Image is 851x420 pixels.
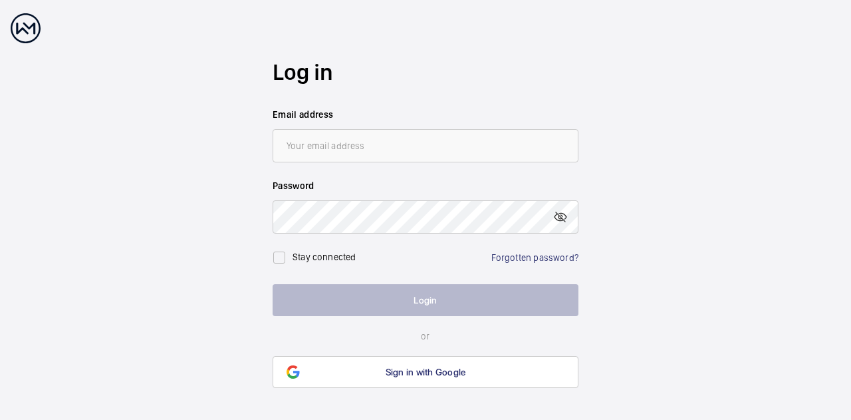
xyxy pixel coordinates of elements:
p: or [273,329,578,343]
label: Email address [273,108,578,121]
input: Your email address [273,129,578,162]
button: Login [273,284,578,316]
label: Stay connected [293,252,356,262]
label: Password [273,179,578,192]
h2: Log in [273,57,578,88]
span: Sign in with Google [386,367,466,377]
a: Forgotten password? [491,252,578,263]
